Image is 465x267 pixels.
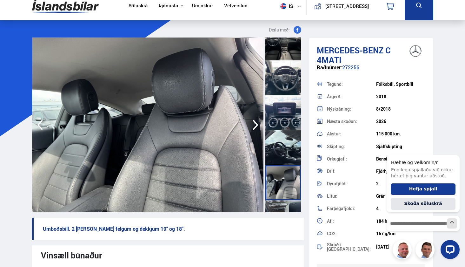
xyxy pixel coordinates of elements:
div: 272256 [317,65,425,77]
div: 2018 [376,94,425,99]
div: Dyrafjöldi: [327,181,376,186]
button: Deila með: [266,26,304,34]
a: Söluskrá [129,3,148,10]
img: 3187430.jpeg [32,38,264,212]
span: Deila með: [269,26,290,34]
div: Orkugjafi: [327,157,376,161]
div: [DATE] [376,244,425,250]
span: is [278,3,294,9]
span: C 4MATI [317,44,391,65]
div: Farþegafjöldi: [327,206,376,211]
div: Drif: [327,169,376,174]
div: Sjálfskipting [376,144,425,149]
div: Litur: [327,194,376,198]
div: Fólksbíll, Sportbíll [376,82,425,87]
span: Raðnúmer: [317,64,342,71]
div: Akstur: [327,132,376,136]
div: Árgerð: [327,94,376,99]
div: Skipting: [327,144,376,149]
div: 115 000 km. [376,131,425,136]
div: 8/2018 [376,106,425,112]
div: Fjórhjóladrif [376,169,425,174]
div: 4 [376,206,425,211]
div: Afl: [327,219,376,223]
div: 2 [376,181,425,186]
p: Umboðsbíll. 2 [PERSON_NAME] felgum og dekkjum 19" og 18". [32,218,304,240]
div: Bensín [376,156,425,161]
span: Mercedes-Benz [317,44,383,56]
iframe: LiveChat chat widget [382,145,462,264]
div: Tegund: [327,82,376,86]
a: Um okkur [192,3,213,10]
div: Skráð í [GEOGRAPHIC_DATA]: [327,243,376,251]
a: Vefverslun [224,3,248,10]
button: [STREET_ADDRESS] [324,3,370,9]
div: 2026 [376,119,425,124]
img: brand logo [403,41,428,61]
div: 157 g/km [376,231,425,236]
div: Grár [376,194,425,199]
div: Vinsæll búnaður [41,250,295,260]
div: Nýskráning: [327,107,376,111]
div: 184 hö. / 1.991 cc. [376,219,425,224]
button: Þjónusta [159,3,178,9]
div: CO2: [327,231,376,236]
img: svg+xml;base64,PHN2ZyB4bWxucz0iaHR0cDovL3d3dy53My5vcmcvMjAwMC9zdmciIHdpZHRoPSI1MTIiIGhlaWdodD0iNT... [280,3,286,9]
div: Næsta skoðun: [327,119,376,124]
